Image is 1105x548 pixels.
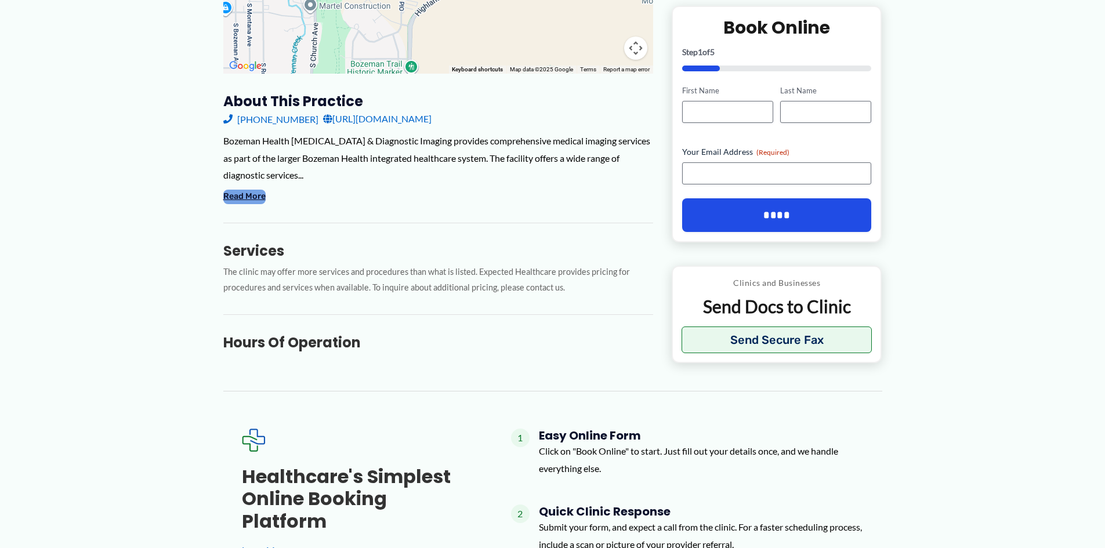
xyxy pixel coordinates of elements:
div: Bozeman Health [MEDICAL_DATA] & Diagnostic Imaging provides comprehensive medical imaging service... [223,132,653,184]
img: Google [226,59,265,74]
span: (Required) [756,148,789,157]
a: [URL][DOMAIN_NAME] [323,110,432,128]
span: 1 [511,429,530,447]
h4: Quick Clinic Response [539,505,864,518]
button: Map camera controls [624,37,647,60]
p: The clinic may offer more services and procedures than what is listed. Expected Healthcare provid... [223,264,653,296]
h3: Hours of Operation [223,333,653,351]
button: Read More [223,190,266,204]
h4: Easy Online Form [539,429,864,442]
label: Last Name [780,85,871,96]
a: Report a map error [603,66,650,72]
a: [PHONE_NUMBER] [223,110,318,128]
span: 1 [698,47,702,57]
p: Clinics and Businesses [682,275,872,291]
button: Keyboard shortcuts [452,66,503,74]
span: 5 [710,47,715,57]
p: Step of [682,48,872,56]
h2: Book Online [682,16,872,39]
p: Send Docs to Clinic [682,295,872,318]
a: Terms [580,66,596,72]
p: Click on "Book Online" to start. Just fill out your details once, and we handle everything else. [539,442,864,477]
span: Map data ©2025 Google [510,66,573,72]
h3: About this practice [223,92,653,110]
img: Expected Healthcare Logo [242,429,265,452]
h3: Services [223,242,653,260]
button: Send Secure Fax [682,326,872,353]
label: Your Email Address [682,146,872,158]
span: 2 [511,505,530,523]
a: Open this area in Google Maps (opens a new window) [226,59,265,74]
h3: Healthcare's simplest online booking platform [242,466,474,532]
label: First Name [682,85,773,96]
